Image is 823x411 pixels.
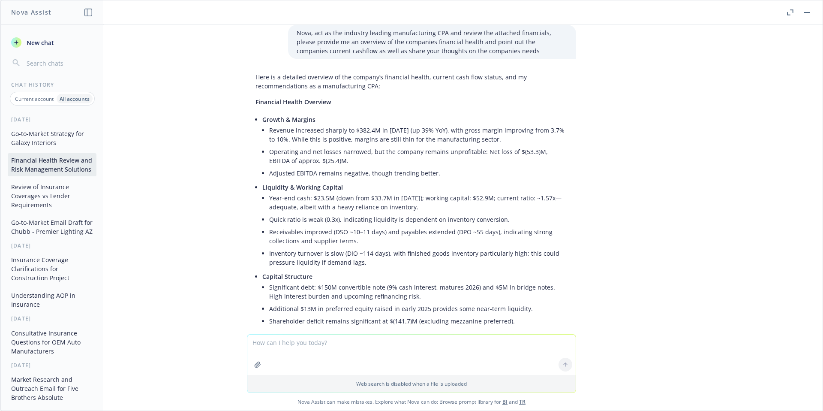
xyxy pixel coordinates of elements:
[8,326,96,358] button: Consultative Insurance Questions for OEM Auto Manufacturers
[1,116,103,123] div: [DATE]
[269,315,568,327] li: Shareholder deficit remains significant at $(141.7)M (excluding mezzanine preferred).
[519,398,526,405] a: TR
[252,380,571,387] p: Web search is disabled when a file is uploaded
[255,98,331,106] span: Financial Health Overview
[297,28,568,55] p: Nova, act as the industry leading manufacturing CPA and review the attached financials, please pr...
[8,372,96,405] button: Market Research and Outreach Email for Five Brothers Absolute
[8,127,96,150] button: Go-to-Market Strategy for Galaxy Interiors
[25,38,54,47] span: New chat
[255,73,568,91] p: Here is a detailed overview of the company’s financial health, current cash flow status, and my r...
[269,192,568,213] li: Year-end cash: $23.5M (down from $33.7M in [DATE]); working capital: $52.9M; current ratio: ~1.57...
[15,95,54,103] p: Current account
[262,115,315,124] span: Growth & Margins
[1,81,103,88] div: Chat History
[262,183,343,191] span: Liquidity & Working Capital
[8,153,96,176] button: Financial Health Review and Risk Management Solutions
[269,226,568,247] li: Receivables improved (DSO ~10–11 days) and payables extended (DPO ~55 days), indicating strong co...
[8,35,96,50] button: New chat
[8,215,96,239] button: Go-to-Market Email Draft for Chubb - Premier Lighting AZ
[269,124,568,145] li: Revenue increased sharply to $382.4M in [DATE] (up 39% YoY), with gross margin improving from 3.7...
[60,95,90,103] p: All accounts
[269,213,568,226] li: Quick ratio is weak (0.3x), indicating liquidity is dependent on inventory conversion.
[269,281,568,302] li: Significant debt: $150M convertible note (9% cash interest, matures 2026) and $5M in bridge notes...
[1,315,103,322] div: [DATE]
[262,272,312,281] span: Capital Structure
[502,398,508,405] a: BI
[8,253,96,285] button: Insurance Coverage Clarifications for Construction Project
[269,167,568,179] li: Adjusted EBITDA remains negative, though trending better.
[269,247,568,269] li: Inventory turnover is slow (DIO ~114 days), with finished goods inventory particularly high; this...
[11,8,51,17] h1: Nova Assist
[269,145,568,167] li: Operating and net losses narrowed, but the company remains unprofitable: Net loss of $(53.3)M, EB...
[8,288,96,311] button: Understanding AOP in Insurance
[8,180,96,212] button: Review of Insurance Coverages vs Lender Requirements
[4,393,819,411] span: Nova Assist can make mistakes. Explore what Nova can do: Browse prompt library for and
[1,242,103,249] div: [DATE]
[269,302,568,315] li: Additional $13M in preferred equity raised in early 2025 provides some near-term liquidity.
[25,57,93,69] input: Search chats
[1,362,103,369] div: [DATE]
